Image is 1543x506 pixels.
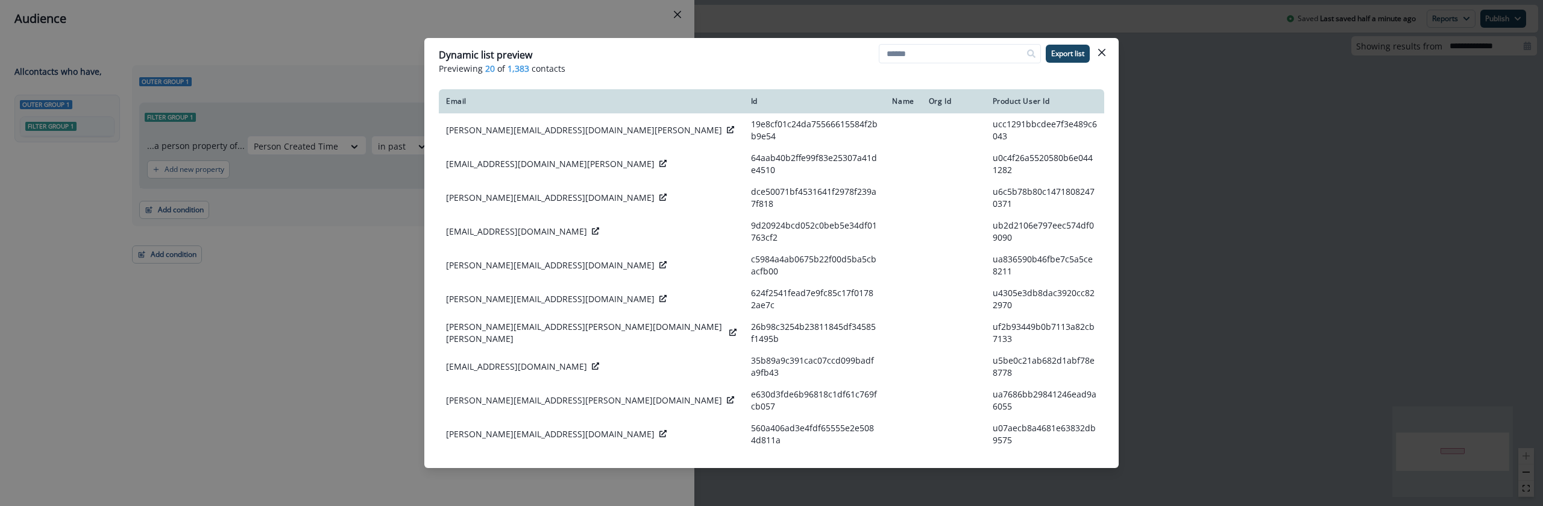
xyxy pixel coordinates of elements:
p: [PERSON_NAME][EMAIL_ADDRESS][DOMAIN_NAME] [446,259,655,271]
span: 1,383 [508,62,529,75]
p: [EMAIL_ADDRESS][DOMAIN_NAME] [446,361,587,373]
td: ua7686bb29841246ead9a6055 [985,384,1104,417]
td: u4305e3db8dac3920cc822970 [985,282,1104,316]
p: Previewing of contacts [439,62,1104,75]
div: Product User Id [993,96,1097,106]
td: 624f2541fead7e9fc85c17f01782ae7c [744,282,885,316]
div: Id [751,96,878,106]
td: u5be0c21ab682d1abf78e8778 [985,350,1104,384]
div: Name [892,96,914,106]
div: Email [446,96,737,106]
p: [PERSON_NAME][EMAIL_ADDRESS][DOMAIN_NAME] [446,428,655,440]
td: e630d3fde6b96818c1df61c769fcb057 [744,384,885,417]
p: Dynamic list preview [439,48,532,62]
button: Export list [1046,45,1090,63]
p: [PERSON_NAME][EMAIL_ADDRESS][PERSON_NAME][DOMAIN_NAME][PERSON_NAME] [446,321,724,345]
div: Org Id [929,96,978,106]
td: 64aab40b2ffe99f83e25307a41de4510 [744,147,885,181]
span: 20 [485,62,495,75]
p: Export list [1051,49,1084,58]
td: u0c4f26a5520580b6e0441282 [985,147,1104,181]
td: 35b89a9c391cac07ccd099badfa9fb43 [744,350,885,384]
td: u6c5b78b80c14718082470371 [985,181,1104,215]
td: 19e8cf01c24da75566615584f2bb9e54 [744,113,885,147]
td: 560a406ad3e4fdf65555e2e5084d811a [744,417,885,451]
p: [PERSON_NAME][EMAIL_ADDRESS][DOMAIN_NAME][PERSON_NAME] [446,124,722,136]
p: [PERSON_NAME][EMAIL_ADDRESS][DOMAIN_NAME] [446,192,655,204]
td: u07aecb8a4681e63832db9575 [985,417,1104,451]
td: ub2d2106e797eec574df09090 [985,215,1104,248]
td: ucc1291bbcdee7f3e489c6043 [985,113,1104,147]
button: Close [1092,43,1111,62]
td: uf2b93449b0b7113a82cb7133 [985,316,1104,350]
td: dce50071bf4531641f2978f239a7f818 [744,181,885,215]
p: [PERSON_NAME][EMAIL_ADDRESS][DOMAIN_NAME] [446,293,655,305]
p: [EMAIL_ADDRESS][DOMAIN_NAME] [446,226,587,238]
td: 26b98c3254b23811845df34585f1495b [744,316,885,350]
td: c5984a4ab0675b22f00d5ba5cbacfb00 [744,248,885,282]
p: [PERSON_NAME][EMAIL_ADDRESS][PERSON_NAME][DOMAIN_NAME] [446,394,722,406]
td: ua836590b46fbe7c5a5ce8211 [985,248,1104,282]
p: [EMAIL_ADDRESS][DOMAIN_NAME][PERSON_NAME] [446,158,655,170]
td: 9d20924bcd052c0beb5e34df01763cf2 [744,215,885,248]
